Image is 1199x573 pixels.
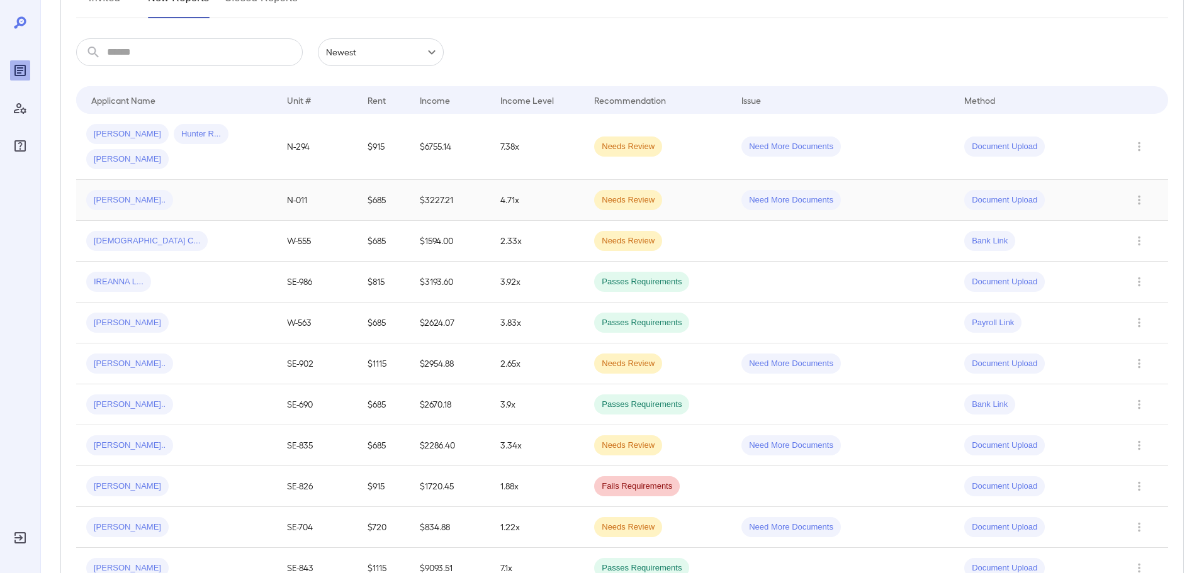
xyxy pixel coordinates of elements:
[964,521,1045,533] span: Document Upload
[1129,231,1149,251] button: Row Actions
[357,114,410,180] td: $915
[594,440,662,452] span: Needs Review
[86,194,173,206] span: [PERSON_NAME]..
[410,180,490,221] td: $3227.21
[318,38,444,66] div: Newest
[86,521,169,533] span: [PERSON_NAME]
[594,92,666,108] div: Recommendation
[357,507,410,548] td: $720
[91,92,155,108] div: Applicant Name
[964,317,1022,329] span: Payroll Link
[741,440,841,452] span: Need More Documents
[964,92,995,108] div: Method
[964,358,1045,370] span: Document Upload
[410,114,490,180] td: $6755.14
[741,194,841,206] span: Need More Documents
[1129,313,1149,333] button: Row Actions
[357,425,410,466] td: $685
[368,92,388,108] div: Rent
[277,466,357,507] td: SE-826
[964,399,1015,411] span: Bank Link
[277,384,357,425] td: SE-690
[594,358,662,370] span: Needs Review
[277,343,357,384] td: SE-902
[86,440,173,452] span: [PERSON_NAME]..
[357,180,410,221] td: $685
[287,92,311,108] div: Unit #
[964,276,1045,288] span: Document Upload
[594,141,662,153] span: Needs Review
[410,425,490,466] td: $2286.40
[594,235,662,247] span: Needs Review
[86,276,151,288] span: IREANNA L...
[86,358,173,370] span: [PERSON_NAME]..
[964,141,1045,153] span: Document Upload
[10,136,30,156] div: FAQ
[1129,476,1149,496] button: Row Actions
[86,399,173,411] span: [PERSON_NAME]..
[86,235,208,247] span: [DEMOGRAPHIC_DATA] C...
[964,194,1045,206] span: Document Upload
[410,262,490,303] td: $3193.60
[277,180,357,221] td: N-011
[594,317,689,329] span: Passes Requirements
[277,262,357,303] td: SE-986
[1129,272,1149,292] button: Row Actions
[1129,435,1149,455] button: Row Actions
[964,440,1045,452] span: Document Upload
[410,466,490,507] td: $1720.45
[277,425,357,466] td: SE-835
[174,128,228,140] span: Hunter R...
[86,128,169,140] span: [PERSON_NAME]
[1129,517,1149,537] button: Row Actions
[86,481,169,492] span: [PERSON_NAME]
[357,303,410,343] td: $685
[490,114,584,180] td: 7.38x
[277,221,357,262] td: W-555
[490,262,584,303] td: 3.92x
[420,92,450,108] div: Income
[964,235,1015,247] span: Bank Link
[86,153,169,165] span: [PERSON_NAME]
[410,343,490,384] td: $2954.88
[741,521,841,533] span: Need More Documents
[410,384,490,425] td: $2670.18
[964,481,1045,492] span: Document Upload
[741,92,762,108] div: Issue
[1129,190,1149,210] button: Row Actions
[410,303,490,343] td: $2624.07
[741,358,841,370] span: Need More Documents
[410,221,490,262] td: $1594.00
[490,221,584,262] td: 2.33x
[10,528,30,548] div: Log Out
[357,384,410,425] td: $685
[594,399,689,411] span: Passes Requirements
[410,507,490,548] td: $834.88
[277,303,357,343] td: W-563
[277,507,357,548] td: SE-704
[490,384,584,425] td: 3.9x
[594,276,689,288] span: Passes Requirements
[594,521,662,533] span: Needs Review
[357,221,410,262] td: $685
[10,60,30,81] div: Reports
[357,466,410,507] td: $915
[490,343,584,384] td: 2.65x
[594,194,662,206] span: Needs Review
[277,114,357,180] td: N-294
[490,466,584,507] td: 1.88x
[490,425,584,466] td: 3.34x
[500,92,554,108] div: Income Level
[1129,136,1149,157] button: Row Actions
[594,481,680,492] span: Fails Requirements
[1129,353,1149,374] button: Row Actions
[741,141,841,153] span: Need More Documents
[86,317,169,329] span: [PERSON_NAME]
[357,262,410,303] td: $815
[357,343,410,384] td: $1115
[10,98,30,118] div: Manage Users
[490,303,584,343] td: 3.83x
[490,180,584,221] td: 4.71x
[1129,394,1149,414] button: Row Actions
[490,507,584,548] td: 1.22x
